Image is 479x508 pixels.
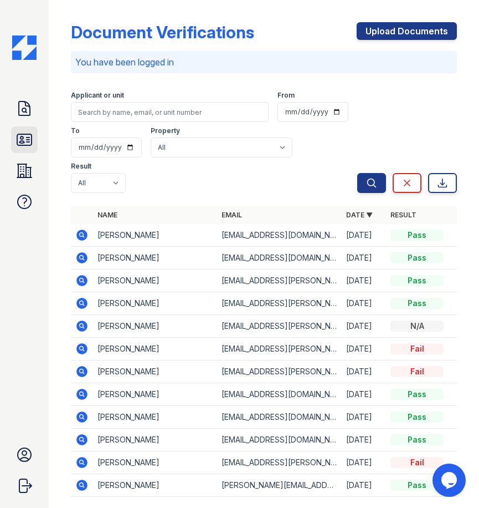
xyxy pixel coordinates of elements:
[390,211,416,219] a: Result
[346,211,373,219] a: Date ▼
[93,451,218,474] td: [PERSON_NAME]
[342,383,386,406] td: [DATE]
[217,338,342,360] td: [EMAIL_ADDRESS][PERSON_NAME][DOMAIN_NAME]
[93,360,218,383] td: [PERSON_NAME]
[342,360,386,383] td: [DATE]
[97,211,117,219] a: Name
[390,457,444,468] div: Fail
[71,22,254,42] div: Document Verifications
[217,360,342,383] td: [EMAIL_ADDRESS][PERSON_NAME][DOMAIN_NAME]
[390,389,444,400] div: Pass
[390,275,444,286] div: Pass
[390,252,444,263] div: Pass
[222,211,242,219] a: Email
[71,91,124,100] label: Applicant or unit
[217,292,342,315] td: [EMAIL_ADDRESS][PERSON_NAME][DOMAIN_NAME]
[390,343,444,354] div: Fail
[217,474,342,497] td: [PERSON_NAME][EMAIL_ADDRESS][PERSON_NAME][DOMAIN_NAME]
[71,126,80,135] label: To
[390,366,444,377] div: Fail
[93,270,218,292] td: [PERSON_NAME]
[93,224,218,247] td: [PERSON_NAME]
[93,315,218,338] td: [PERSON_NAME]
[342,224,386,247] td: [DATE]
[342,270,386,292] td: [DATE]
[12,35,37,60] img: CE_Icon_Blue-c292c112584629df590d857e76928e9f676e5b41ef8f769ba2f05ee15b207248.png
[217,383,342,406] td: [EMAIL_ADDRESS][DOMAIN_NAME]
[342,338,386,360] td: [DATE]
[390,298,444,309] div: Pass
[93,474,218,497] td: [PERSON_NAME]
[342,406,386,429] td: [DATE]
[151,126,180,135] label: Property
[93,383,218,406] td: [PERSON_NAME]
[217,406,342,429] td: [EMAIL_ADDRESS][DOMAIN_NAME]
[75,55,452,69] p: You have been logged in
[342,247,386,270] td: [DATE]
[217,429,342,451] td: [EMAIL_ADDRESS][DOMAIN_NAME]
[342,315,386,338] td: [DATE]
[93,406,218,429] td: [PERSON_NAME]
[277,91,295,100] label: From
[390,230,444,241] div: Pass
[71,102,269,122] input: Search by name, email, or unit number
[390,480,444,491] div: Pass
[93,338,218,360] td: [PERSON_NAME]
[342,429,386,451] td: [DATE]
[390,412,444,423] div: Pass
[217,451,342,474] td: [EMAIL_ADDRESS][PERSON_NAME][DOMAIN_NAME]
[432,464,468,497] iframe: chat widget
[93,429,218,451] td: [PERSON_NAME]
[342,451,386,474] td: [DATE]
[342,474,386,497] td: [DATE]
[93,292,218,315] td: [PERSON_NAME]
[71,162,91,171] label: Result
[217,247,342,270] td: [EMAIL_ADDRESS][DOMAIN_NAME]
[390,434,444,445] div: Pass
[342,292,386,315] td: [DATE]
[217,224,342,247] td: [EMAIL_ADDRESS][DOMAIN_NAME]
[390,321,444,332] div: N/A
[93,247,218,270] td: [PERSON_NAME]
[217,270,342,292] td: [EMAIL_ADDRESS][PERSON_NAME][DOMAIN_NAME]
[217,315,342,338] td: [EMAIL_ADDRESS][PERSON_NAME][DOMAIN_NAME]
[357,22,457,40] a: Upload Documents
